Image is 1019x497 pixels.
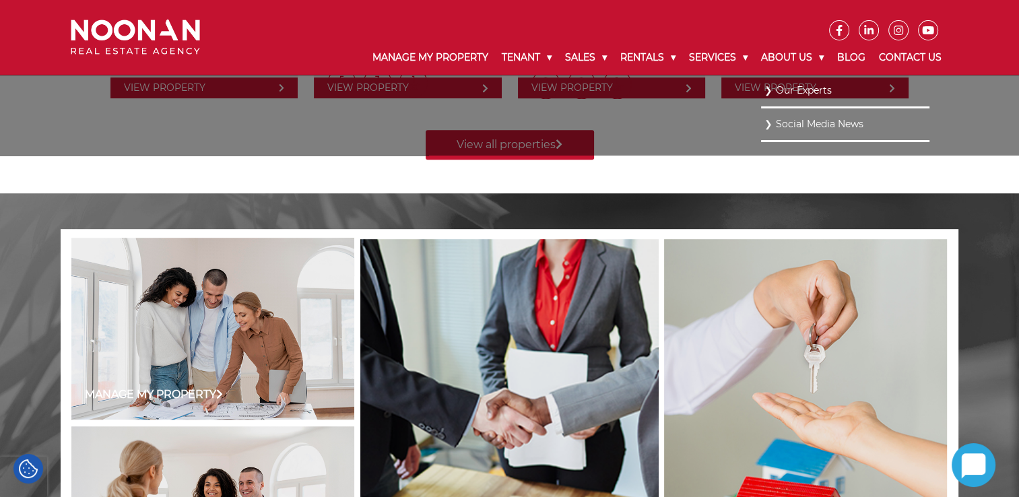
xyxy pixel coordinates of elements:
[71,20,200,55] img: Noonan Real Estate Agency
[614,40,682,75] a: Rentals
[754,40,830,75] a: About Us
[495,40,558,75] a: Tenant
[366,40,495,75] a: Manage My Property
[682,40,754,75] a: Services
[764,81,926,100] a: Our Experts
[872,40,948,75] a: Contact Us
[558,40,614,75] a: Sales
[13,454,43,484] div: Cookie Settings
[85,387,223,403] a: Manage my Property
[764,115,926,133] a: Social Media News
[830,40,872,75] a: Blog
